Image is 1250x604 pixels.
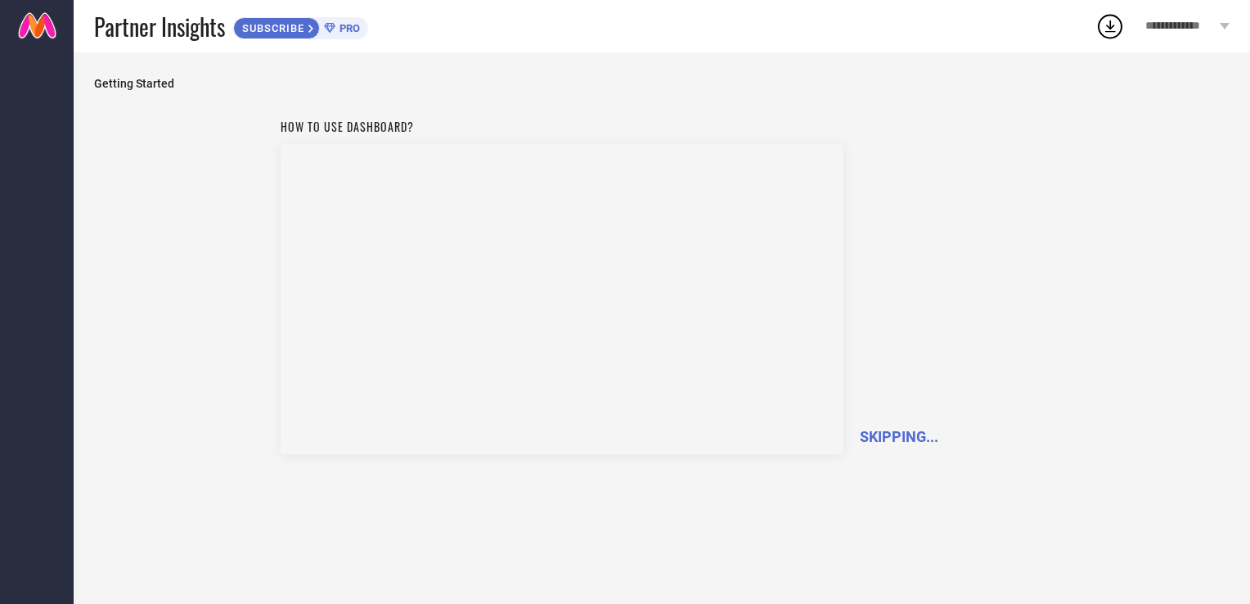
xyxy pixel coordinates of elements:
span: SKIPPING... [860,428,938,445]
a: SUBSCRIBEPRO [233,13,368,39]
h1: How to use dashboard? [281,118,843,135]
span: Getting Started [94,77,1230,90]
div: Open download list [1095,11,1125,41]
span: SUBSCRIBE [234,22,308,34]
iframe: Workspace Section [281,143,843,454]
span: Partner Insights [94,10,225,43]
span: PRO [335,22,360,34]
